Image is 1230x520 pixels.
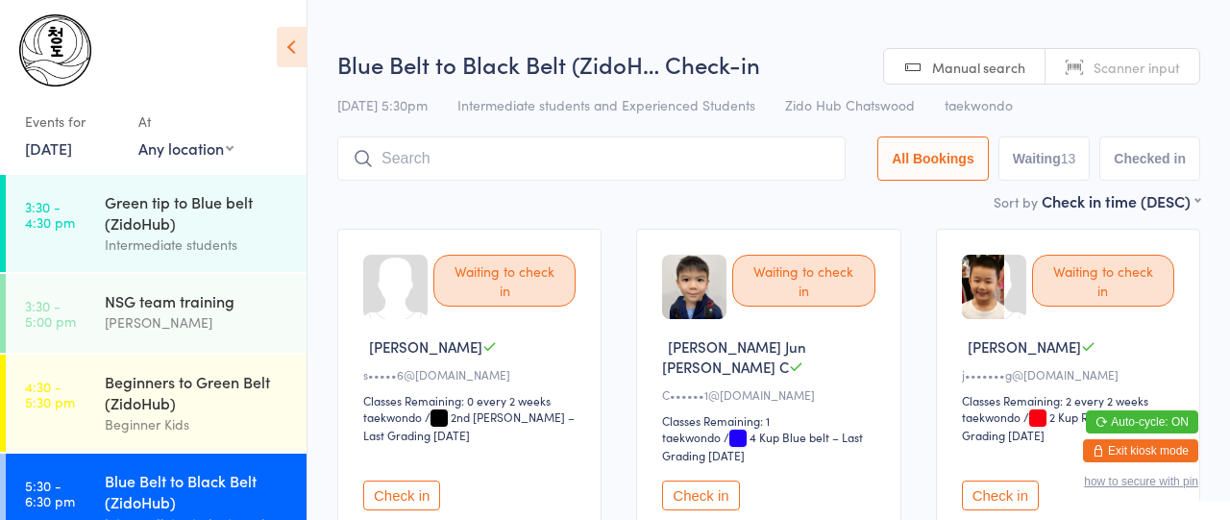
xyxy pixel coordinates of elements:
div: Green tip to Blue belt (ZidoHub) [105,191,290,234]
button: how to secure with pin [1084,475,1198,488]
button: Check in [363,481,440,510]
div: 13 [1061,151,1076,166]
span: [PERSON_NAME] [369,336,482,357]
button: Check in [662,481,739,510]
button: Exit kiosk mode [1083,439,1198,462]
button: Check in [962,481,1039,510]
button: Checked in [1099,136,1200,181]
div: C••••••1@[DOMAIN_NAME] [662,386,880,403]
a: 3:30 -4:30 pmGreen tip to Blue belt (ZidoHub)Intermediate students [6,175,307,272]
div: taekwondo [363,409,422,425]
a: 4:30 -5:30 pmBeginners to Green Belt (ZidoHub)Beginner Kids [6,355,307,452]
span: taekwondo [945,95,1013,114]
span: Intermediate students and Experienced Students [457,95,755,114]
span: Scanner input [1094,58,1180,77]
span: Manual search [932,58,1025,77]
div: Classes Remaining: 2 every 2 weeks [962,392,1180,409]
h2: Blue Belt to Black Belt (ZidoH… Check-in [337,48,1200,80]
div: Waiting to check in [1032,255,1174,307]
span: [PERSON_NAME] [968,336,1081,357]
img: image1675610028.png [662,255,726,319]
time: 5:30 - 6:30 pm [25,478,75,508]
div: Beginners to Green Belt (ZidoHub) [105,371,290,413]
div: taekwondo [962,409,1021,425]
div: Beginner Kids [105,413,290,435]
label: Sort by [994,192,1038,211]
time: 3:30 - 4:30 pm [25,199,75,230]
div: Waiting to check in [732,255,874,307]
img: Chungdo Taekwondo [19,14,91,87]
span: Zido Hub Chatswood [785,95,915,114]
div: Blue Belt to Black Belt (ZidoHub) [105,470,290,512]
div: Any location [138,137,234,159]
span: / 2 Kup Red belt – Last Grading [DATE] [962,409,1158,443]
button: Auto-cycle: ON [1086,410,1198,433]
div: Events for [25,106,119,137]
div: Classes Remaining: 1 [662,412,880,429]
a: 3:30 -5:00 pmNSG team training[PERSON_NAME] [6,274,307,353]
img: image1600877826.png [962,255,1004,319]
div: NSG team training [105,290,290,311]
span: / 4 Kup Blue belt – Last Grading [DATE] [662,429,863,463]
input: Search [337,136,846,181]
div: Intermediate students [105,234,290,256]
span: [DATE] 5:30pm [337,95,428,114]
time: 3:30 - 5:00 pm [25,298,76,329]
div: Waiting to check in [433,255,576,307]
time: 4:30 - 5:30 pm [25,379,75,409]
div: Check in time (DESC) [1042,190,1200,211]
div: Classes Remaining: 0 every 2 weeks [363,392,581,409]
button: Waiting13 [998,136,1091,181]
div: At [138,106,234,137]
div: taekwondo [662,429,721,445]
a: [DATE] [25,137,72,159]
span: [PERSON_NAME] Jun [PERSON_NAME] C [662,336,806,377]
div: [PERSON_NAME] [105,311,290,334]
div: j•••••••g@[DOMAIN_NAME] [962,366,1180,383]
span: / 2nd [PERSON_NAME] – Last Grading [DATE] [363,409,575,443]
button: All Bookings [877,136,989,181]
div: s•••••6@[DOMAIN_NAME] [363,366,581,383]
